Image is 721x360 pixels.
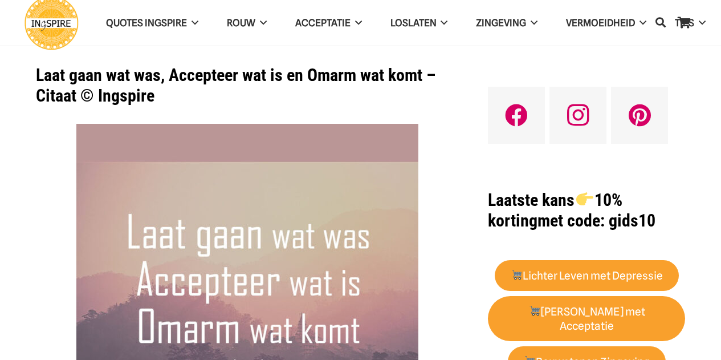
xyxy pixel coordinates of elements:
[488,296,685,342] a: 🛒[PERSON_NAME] met Acceptatie
[566,17,635,29] span: VERMOEIDHEID
[611,87,668,144] a: Pinterest
[213,9,281,38] a: ROUW
[92,9,213,38] a: QUOTES INGSPIRE
[281,9,376,38] a: Acceptatie
[661,9,720,38] a: TIPS
[649,9,672,37] a: Zoeken
[528,305,645,333] strong: [PERSON_NAME] met Acceptatie
[511,269,522,280] img: 🛒
[376,9,462,38] a: Loslaten
[549,87,606,144] a: Instagram
[462,9,552,38] a: Zingeving
[36,65,459,106] h1: Laat gaan wat was, Accepteer wat is en Omarm wat komt – Citaat © Ingspire
[495,260,679,292] a: 🛒Lichter Leven met Depressie
[227,17,255,29] span: ROUW
[529,305,540,316] img: 🛒
[511,269,663,282] strong: Lichter Leven met Depressie
[476,17,526,29] span: Zingeving
[552,9,661,38] a: VERMOEIDHEID
[106,17,187,29] span: QUOTES INGSPIRE
[390,17,437,29] span: Loslaten
[675,17,694,29] span: TIPS
[295,17,351,29] span: Acceptatie
[576,191,593,208] img: 👉
[488,190,685,231] h1: met code: gids10
[488,87,545,144] a: Facebook
[488,190,622,230] strong: Laatste kans 10% korting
